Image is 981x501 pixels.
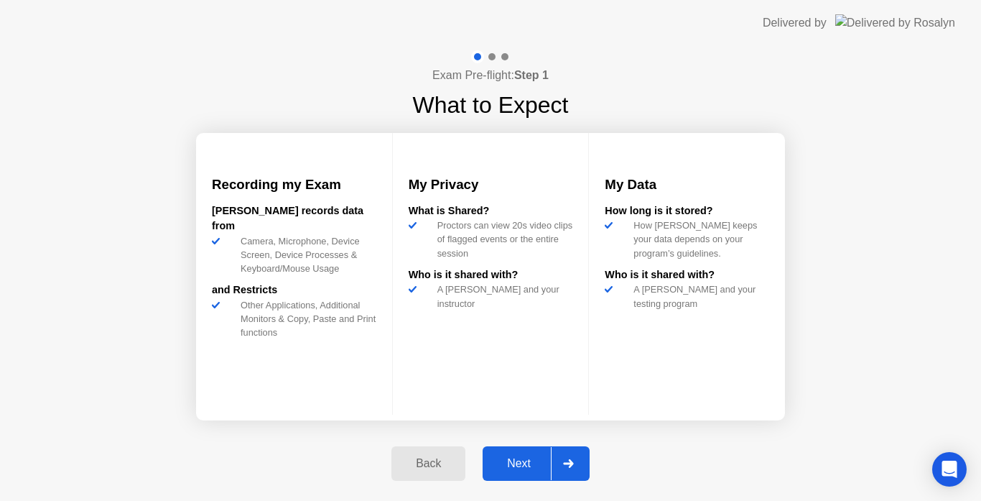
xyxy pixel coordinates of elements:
[235,298,376,340] div: Other Applications, Additional Monitors & Copy, Paste and Print functions
[409,203,573,219] div: What is Shared?
[487,457,551,470] div: Next
[409,175,573,195] h3: My Privacy
[514,69,549,81] b: Step 1
[212,282,376,298] div: and Restricts
[396,457,461,470] div: Back
[212,175,376,195] h3: Recording my Exam
[483,446,590,481] button: Next
[432,219,573,260] div: Proctors can view 20s video clips of flagged events or the entire session
[391,446,465,481] button: Back
[413,88,569,122] h1: What to Expect
[212,203,376,234] div: [PERSON_NAME] records data from
[932,452,967,487] div: Open Intercom Messenger
[432,282,573,310] div: A [PERSON_NAME] and your instructor
[835,14,955,31] img: Delivered by Rosalyn
[628,219,769,260] div: How [PERSON_NAME] keeps your data depends on your program’s guidelines.
[235,234,376,276] div: Camera, Microphone, Device Screen, Device Processes & Keyboard/Mouse Usage
[409,267,573,283] div: Who is it shared with?
[605,267,769,283] div: Who is it shared with?
[763,14,827,32] div: Delivered by
[432,67,549,84] h4: Exam Pre-flight:
[628,282,769,310] div: A [PERSON_NAME] and your testing program
[605,203,769,219] div: How long is it stored?
[605,175,769,195] h3: My Data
